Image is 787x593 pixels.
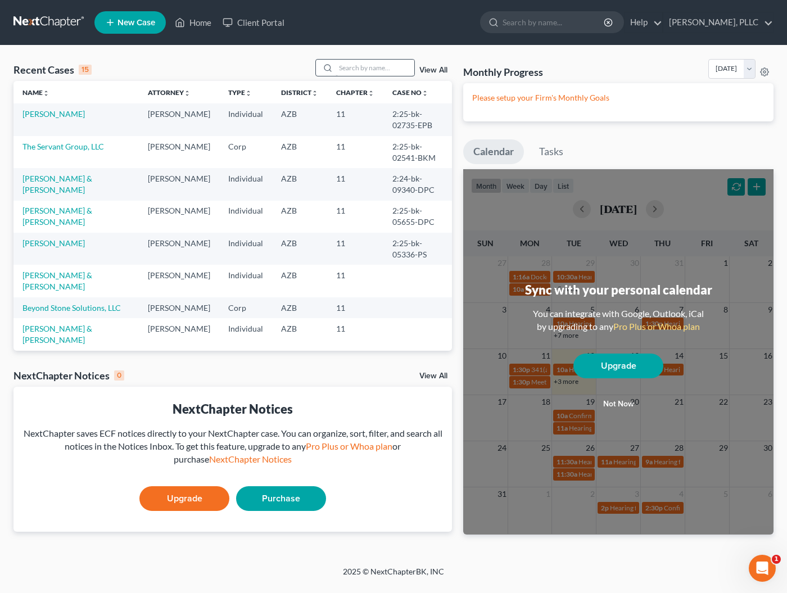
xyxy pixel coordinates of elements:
a: Pro Plus or Whoa plan [613,321,700,332]
td: Corp [219,297,272,318]
a: Home [169,12,217,33]
td: 11 [327,168,383,200]
div: NextChapter saves ECF notices directly to your NextChapter case. You can organize, sort, filter, ... [22,427,443,466]
td: [PERSON_NAME] [139,297,219,318]
div: You can integrate with Google, Outlook, iCal by upgrading to any [528,307,708,333]
td: Corp [219,136,272,168]
i: unfold_more [245,90,252,97]
td: AZB [272,136,327,168]
a: [PERSON_NAME] & [PERSON_NAME] [22,270,92,291]
span: New Case [117,19,155,27]
a: [PERSON_NAME], PLLC [663,12,773,33]
td: AZB [272,103,327,135]
td: [PERSON_NAME] [139,168,219,200]
td: AZB [272,201,327,233]
td: Individual [219,233,272,265]
div: Recent Cases [13,63,92,76]
div: NextChapter Notices [13,369,124,382]
td: AZB [272,297,327,318]
td: AZB [272,351,327,383]
i: unfold_more [184,90,191,97]
a: [PERSON_NAME] [22,238,85,248]
a: Pro Plus or Whoa plan [306,441,392,451]
a: Calendar [463,139,524,164]
td: Individual [219,168,272,200]
i: unfold_more [368,90,374,97]
a: NextChapter Notices [209,454,292,464]
a: Nameunfold_more [22,88,49,97]
td: Individual [219,265,272,297]
a: Case Nounfold_more [392,88,428,97]
td: 11 [327,103,383,135]
a: Client Portal [217,12,290,33]
td: 2:25-bk-05655-DPC [383,201,452,233]
a: View All [419,66,447,74]
td: [PERSON_NAME] [139,233,219,265]
td: 11 [327,265,383,297]
td: [PERSON_NAME] [139,136,219,168]
td: 2:25-bk-02735-EPB [383,103,452,135]
a: View All [419,372,447,380]
td: 11 [327,351,383,383]
td: Individual [219,351,272,383]
i: unfold_more [422,90,428,97]
a: Attorneyunfold_more [148,88,191,97]
input: Search by name... [336,60,414,76]
div: 2025 © NextChapterBK, INC [73,566,714,586]
td: [PERSON_NAME] [139,103,219,135]
a: [PERSON_NAME] & [PERSON_NAME] [22,174,92,194]
td: 2:24-bk-09340-DPC [383,168,452,200]
iframe: Intercom live chat [749,555,776,582]
td: 11 [327,233,383,265]
span: 1 [772,555,781,564]
td: AZB [272,168,327,200]
td: [PERSON_NAME] [139,351,219,383]
a: The Servant Group, LLC [22,142,104,151]
a: Purchase [236,486,326,511]
h3: Monthly Progress [463,65,543,79]
td: Individual [219,318,272,350]
a: Upgrade [573,354,663,378]
a: Tasks [529,139,573,164]
a: [PERSON_NAME] [22,109,85,119]
a: Typeunfold_more [228,88,252,97]
td: [PERSON_NAME] [139,265,219,297]
a: Upgrade [139,486,229,511]
a: Chapterunfold_more [336,88,374,97]
td: 11 [327,297,383,318]
a: [PERSON_NAME] & [PERSON_NAME] [22,324,92,345]
td: [PERSON_NAME] [139,201,219,233]
td: 2:25-bk-05336-PS [383,233,452,265]
td: [PERSON_NAME] [139,318,219,350]
td: AZB [272,318,327,350]
button: Not now [573,393,663,415]
div: NextChapter Notices [22,400,443,418]
td: 2:25-bk-02541-BKM [383,136,452,168]
a: Beyond Stone Solutions, LLC [22,303,121,313]
p: Please setup your Firm's Monthly Goals [472,92,765,103]
div: 15 [79,65,92,75]
td: 11 [327,136,383,168]
td: AZB [272,233,327,265]
td: Individual [219,201,272,233]
a: [PERSON_NAME] & [PERSON_NAME] [22,206,92,227]
i: unfold_more [43,90,49,97]
div: Sync with your personal calendar [525,281,712,298]
td: 11 [327,318,383,350]
div: 0 [114,370,124,381]
input: Search by name... [503,12,605,33]
td: 11 [327,201,383,233]
a: Help [625,12,662,33]
td: Individual [219,103,272,135]
td: AZB [272,265,327,297]
td: 2:25-bk-02542-BKM [383,351,452,383]
i: unfold_more [311,90,318,97]
a: Districtunfold_more [281,88,318,97]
